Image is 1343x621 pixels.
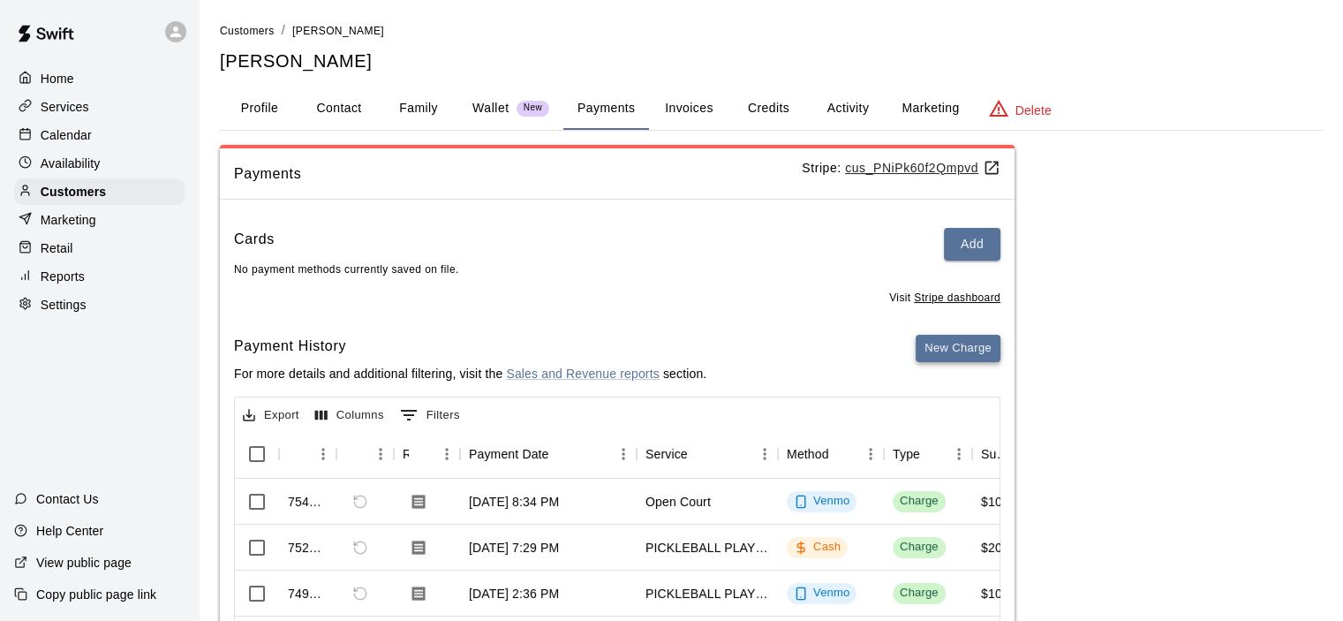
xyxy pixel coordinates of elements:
[14,292,185,318] a: Settings
[367,441,394,467] button: Menu
[220,87,1322,130] div: basic tabs example
[802,159,1000,178] p: Stripe:
[637,429,778,479] div: Service
[396,401,464,429] button: Show filters
[288,585,328,602] div: 749809
[808,87,887,130] button: Activity
[981,539,1020,557] div: $20.00
[345,579,375,609] span: Refund payment
[751,441,778,467] button: Menu
[506,367,659,381] a: Sales and Revenue reports
[41,126,92,144] p: Calendar
[345,533,375,563] span: Refund payment
[345,442,370,466] button: Sort
[403,578,434,610] button: Download Receipt
[220,21,1322,41] nav: breadcrumb
[1015,102,1052,119] p: Delete
[728,87,808,130] button: Credits
[469,429,549,479] div: Payment Date
[794,585,849,602] div: Venmo
[41,155,101,172] p: Availability
[916,335,1000,362] button: New Charge
[889,290,1000,307] span: Visit
[279,429,336,479] div: Id
[403,429,409,479] div: Receipt
[238,402,304,429] button: Export
[549,442,574,466] button: Sort
[981,585,1020,602] div: $10.00
[288,493,328,511] div: 754908
[981,493,1020,511] div: $10.00
[645,539,769,557] div: PICKLEBALL PLAYER - Non Member
[645,585,769,602] div: PICKLEBALL PLAYER - Non Member
[920,442,945,466] button: Sort
[41,70,74,87] p: Home
[829,442,854,466] button: Sort
[282,21,285,40] li: /
[311,402,389,429] button: Select columns
[345,487,375,517] span: Refund payment
[517,102,549,114] span: New
[914,292,1000,304] a: Stripe dashboard
[36,522,103,540] p: Help Center
[288,539,328,557] div: 752609
[610,441,637,467] button: Menu
[944,228,1000,261] button: Add
[14,178,185,205] a: Customers
[563,87,649,130] button: Payments
[14,65,185,92] a: Home
[460,429,637,479] div: Payment Date
[379,87,458,130] button: Family
[845,161,1000,175] a: cus_PNiPk60f2Qmpvd
[220,25,275,37] span: Customers
[794,539,841,556] div: Cash
[14,150,185,177] a: Availability
[41,211,96,229] p: Marketing
[794,493,849,510] div: Venmo
[234,228,275,261] h6: Cards
[900,585,939,602] div: Charge
[857,441,884,467] button: Menu
[787,429,829,479] div: Method
[234,263,459,276] span: No payment methods currently saved on file.
[234,163,802,186] span: Payments
[403,486,434,518] button: Download Receipt
[900,539,939,556] div: Charge
[884,429,972,479] div: Type
[14,94,185,120] a: Services
[14,235,185,261] a: Retail
[36,586,156,603] p: Copy public page link
[688,442,713,466] button: Sort
[41,98,89,116] p: Services
[403,532,434,564] button: Download Receipt
[649,87,728,130] button: Invoices
[220,49,1322,73] h5: [PERSON_NAME]
[292,25,384,37] span: [PERSON_NAME]
[469,585,559,602] div: Aug 11, 2025, 2:36 PM
[299,87,379,130] button: Contact
[36,554,132,572] p: View public page
[946,441,972,467] button: Menu
[887,87,973,130] button: Marketing
[41,268,85,285] p: Reports
[469,539,559,557] div: Aug 12, 2025, 7:29 PM
[41,183,106,201] p: Customers
[14,207,185,233] a: Marketing
[36,490,99,508] p: Contact Us
[394,429,460,479] div: Receipt
[645,429,688,479] div: Service
[981,429,1009,479] div: Subtotal
[14,263,185,290] a: Reports
[14,122,185,148] a: Calendar
[778,429,884,479] div: Method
